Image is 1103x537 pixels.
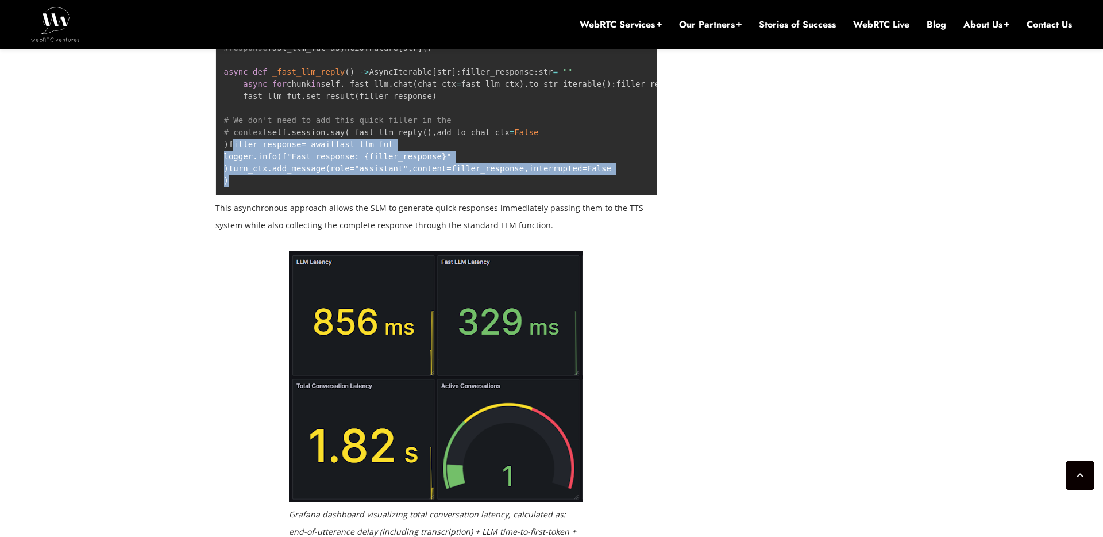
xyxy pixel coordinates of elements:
span: in [311,79,321,89]
span: ) [350,67,354,76]
span: . [364,43,369,52]
span: = [301,140,306,149]
span: ( [354,91,359,101]
span: ( [277,152,281,161]
span: ) [519,79,524,89]
span: "assistant" [354,164,408,173]
span: ( [412,79,417,89]
a: WebRTC Live [853,18,909,31]
span: False [587,164,611,173]
span: . [301,91,306,101]
img: WebRTC.ventures [31,7,80,41]
span: ( [345,128,349,137]
span: ( [345,67,349,76]
a: Stories of Success [759,18,836,31]
span: False [514,128,538,137]
span: . [326,128,330,137]
span: #response [224,43,268,52]
span: : [611,79,616,89]
span: . [388,79,393,89]
span: async [224,67,248,76]
span: = [553,67,558,76]
span: = [326,43,330,52]
span: ) [432,91,437,101]
span: [ [432,67,437,76]
span: . [340,79,345,89]
span: ( [326,164,330,173]
span: "Fast response: {filler_response}" [287,152,452,161]
span: ] [418,43,422,52]
p: This asynchronous approach allows the SLM to generate quick responses immediately passing them to... [215,200,658,234]
span: , [524,164,529,173]
a: WebRTC Services [580,18,662,31]
span: [ [398,43,403,52]
span: ) [607,79,611,89]
span: ] [452,67,456,76]
span: , [432,128,437,137]
span: . [287,128,291,137]
a: About Us [963,18,1009,31]
span: = [582,164,587,173]
span: _fast_llm_reply [272,67,345,76]
span: ) [427,128,432,137]
span: . [524,79,529,89]
span: ) [224,140,229,149]
span: = [510,128,514,137]
span: - [360,67,364,76]
code: fast_llm_fut asyncio Future str AsyncIterable str filler_response str chunk self _fast_llm chat c... [224,31,772,185]
a: Our Partners [679,18,742,31]
img: Grafana dashboard visualizing total conversation latency [289,251,583,502]
span: . [267,164,272,173]
span: for [272,79,287,89]
span: ( [601,79,606,89]
span: > [364,67,369,76]
span: : [456,67,461,76]
span: , [408,164,412,173]
a: Blog [927,18,946,31]
span: = [446,164,451,173]
span: ) [224,164,229,173]
span: async [243,79,267,89]
a: Contact Us [1027,18,1072,31]
span: = [456,79,461,89]
span: . [253,152,257,161]
span: await [311,140,335,149]
span: ( [422,128,427,137]
span: ( [422,43,427,52]
span: = [350,164,354,173]
span: ) [427,43,432,52]
span: def [253,67,267,76]
span: # We don't need to add this quick filler in the [224,116,452,125]
span: : [534,67,538,76]
span: "" [563,67,573,76]
span: ) [224,176,229,185]
span: # context [224,128,268,137]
